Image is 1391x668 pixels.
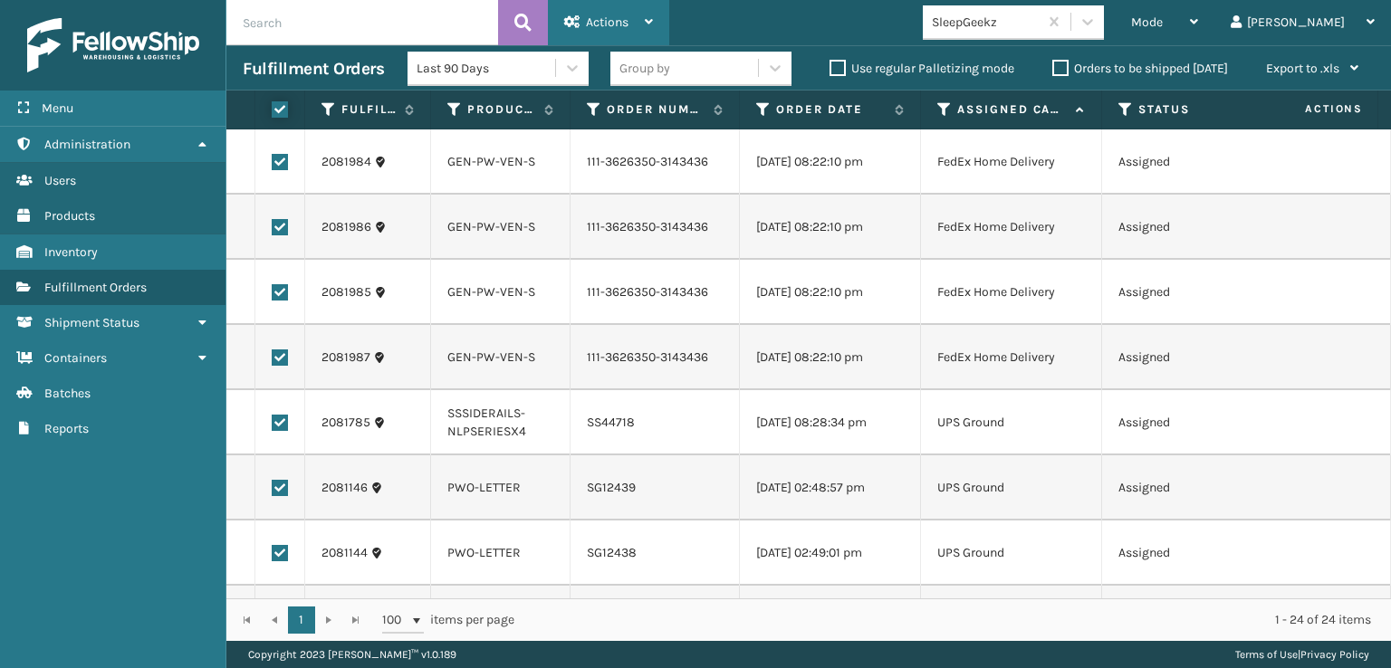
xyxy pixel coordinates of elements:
td: [DATE] 08:22:10 pm [740,325,921,390]
a: 2081985 [321,283,371,301]
td: Assigned [1102,260,1283,325]
span: Inventory [44,244,98,260]
td: FedEx Home Delivery [921,195,1102,260]
img: logo [27,18,199,72]
td: UPS Ground [921,455,1102,520]
a: 2081146 [321,479,368,497]
div: 1 - 24 of 24 items [540,611,1371,629]
a: 2081984 [321,153,371,171]
a: 2081785 [321,414,370,432]
a: GEN-PW-VEN-S [447,284,535,300]
td: Assigned [1102,586,1283,651]
span: Users [44,173,76,188]
td: SS44722 [571,586,740,651]
td: FedEx Home Delivery [921,129,1102,195]
span: Fulfillment Orders [44,280,147,295]
td: Assigned [1102,195,1283,260]
a: Privacy Policy [1300,648,1369,661]
div: Last 90 Days [417,59,557,78]
td: Assigned [1102,520,1283,586]
span: Shipment Status [44,315,139,330]
div: Group by [619,59,670,78]
span: Actions [586,14,628,30]
a: 2081144 [321,544,368,562]
span: Export to .xls [1266,61,1339,76]
label: Order Number [607,101,705,118]
span: Actions [1248,94,1374,124]
td: [DATE] 08:22:10 pm [740,129,921,195]
td: 111-3626350-3143436 [571,260,740,325]
td: SS44718 [571,390,740,455]
td: [DATE] 08:22:10 pm [740,195,921,260]
td: SG12438 [571,520,740,586]
td: Assigned [1102,325,1283,390]
td: [DATE] 10:28:35 pm [740,586,921,651]
td: 111-3626350-3143436 [571,129,740,195]
label: Use regular Palletizing mode [830,61,1014,76]
a: 1 [288,606,315,634]
td: [DATE] 02:48:57 pm [740,455,921,520]
td: UPS Ground [921,390,1102,455]
label: Status [1138,101,1248,118]
td: FedEx Home Delivery [921,325,1102,390]
div: | [1235,641,1369,668]
label: Fulfillment Order Id [341,101,396,118]
td: FedEx Home Delivery [921,260,1102,325]
a: Terms of Use [1235,648,1298,661]
label: Assigned Carrier Service [957,101,1067,118]
a: GEN-PW-VEN-S [447,349,535,365]
a: PWO-LETTER [447,545,521,560]
a: SSSIDERAILS-NLPSERIESX4 [447,406,526,439]
span: Administration [44,137,130,152]
a: GEN-PW-VEN-S [447,219,535,234]
span: Products [44,208,95,224]
label: Product SKU [467,101,535,118]
td: [DATE] 08:22:10 pm [740,260,921,325]
td: SG12439 [571,455,740,520]
a: GEN-PW-VEN-S [447,154,535,169]
span: items per page [382,606,514,634]
td: [DATE] 08:28:34 pm [740,390,921,455]
td: Assigned [1102,390,1283,455]
td: Assigned [1102,455,1283,520]
td: 111-3626350-3143436 [571,195,740,260]
span: 100 [382,611,409,629]
td: [DATE] 02:49:01 pm [740,520,921,586]
h3: Fulfillment Orders [243,58,384,80]
a: 2081987 [321,348,370,367]
a: 2081986 [321,218,371,236]
td: UPS Ground [921,586,1102,651]
span: Reports [44,421,89,436]
a: PWO-LETTER [447,480,521,495]
p: Copyright 2023 [PERSON_NAME]™ v 1.0.189 [248,641,456,668]
span: Menu [42,100,73,116]
label: Order Date [776,101,886,118]
span: Batches [44,386,91,401]
td: Assigned [1102,129,1283,195]
td: UPS Ground [921,520,1102,586]
span: Containers [44,350,107,366]
td: 111-3626350-3143436 [571,325,740,390]
div: SleepGeekz [932,13,1040,32]
label: Orders to be shipped [DATE] [1052,61,1228,76]
span: Mode [1131,14,1163,30]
